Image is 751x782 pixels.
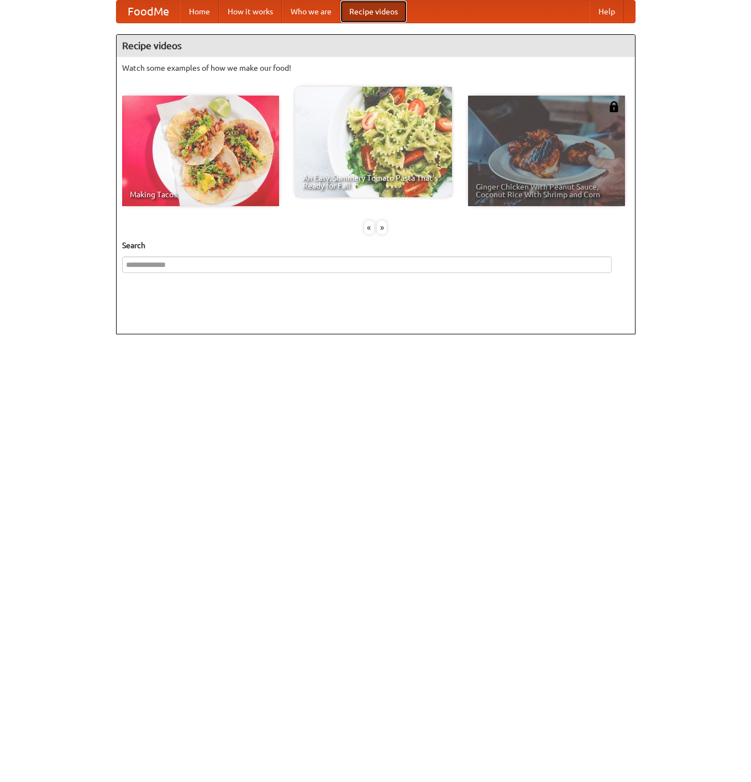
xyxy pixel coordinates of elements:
h4: Recipe videos [117,35,635,57]
a: FoodMe [117,1,180,23]
div: » [377,221,387,234]
a: Making Tacos [122,96,279,206]
a: Help [590,1,624,23]
a: Who we are [282,1,340,23]
span: An Easy, Summery Tomato Pasta That's Ready for Fall [303,174,444,190]
p: Watch some examples of how we make our food! [122,62,629,74]
a: How it works [219,1,282,23]
img: 483408.png [608,101,619,112]
h5: Search [122,240,629,251]
span: Making Tacos [130,191,271,198]
a: Recipe videos [340,1,407,23]
a: An Easy, Summery Tomato Pasta That's Ready for Fall [295,87,452,197]
div: « [364,221,374,234]
a: Home [180,1,219,23]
